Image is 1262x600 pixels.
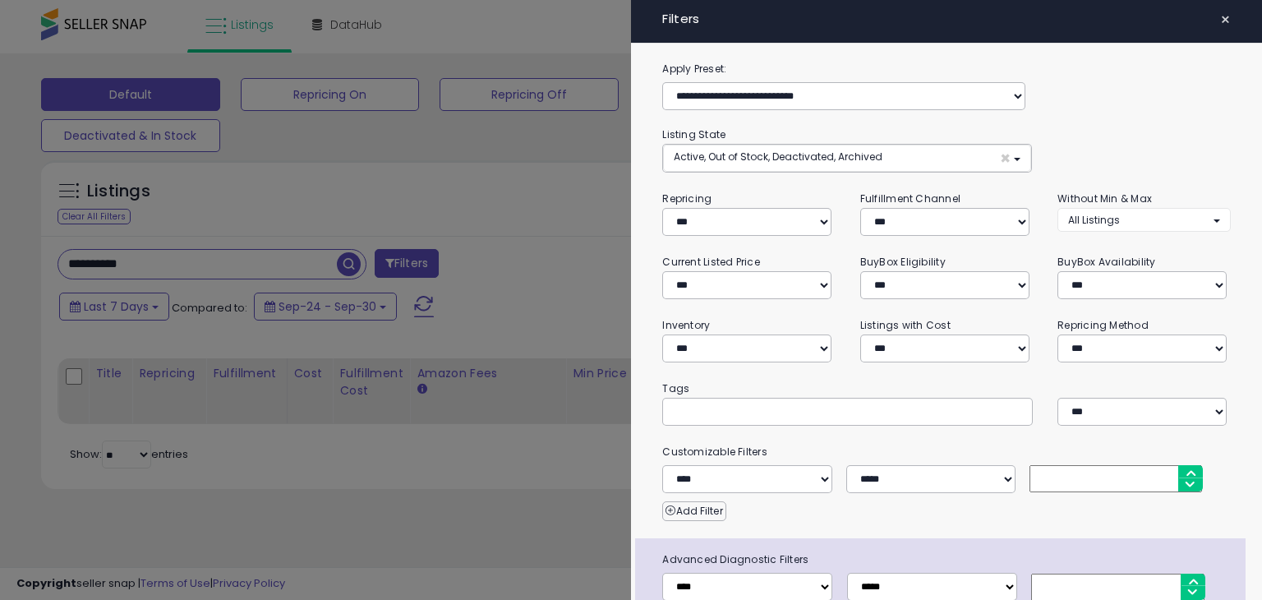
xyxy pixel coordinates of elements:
small: Repricing Method [1057,318,1149,332]
small: BuyBox Availability [1057,255,1155,269]
small: Current Listed Price [662,255,759,269]
small: Tags [650,380,1242,398]
span: All Listings [1068,213,1120,227]
small: BuyBox Eligibility [860,255,946,269]
small: Listings with Cost [860,318,951,332]
h4: Filters [662,12,1230,26]
small: Without Min & Max [1057,192,1152,205]
button: All Listings [1057,208,1230,232]
button: × [1214,8,1237,31]
span: × [1220,8,1231,31]
button: Active, Out of Stock, Deactivated, Archived × [663,145,1030,172]
small: Inventory [662,318,710,332]
small: Repricing [662,192,712,205]
small: Listing State [662,127,725,141]
small: Customizable Filters [650,443,1242,461]
span: × [1000,150,1011,167]
span: Advanced Diagnostic Filters [650,551,1245,569]
span: Active, Out of Stock, Deactivated, Archived [674,150,882,164]
button: Add Filter [662,501,725,521]
label: Apply Preset: [650,60,1242,78]
small: Fulfillment Channel [860,192,960,205]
